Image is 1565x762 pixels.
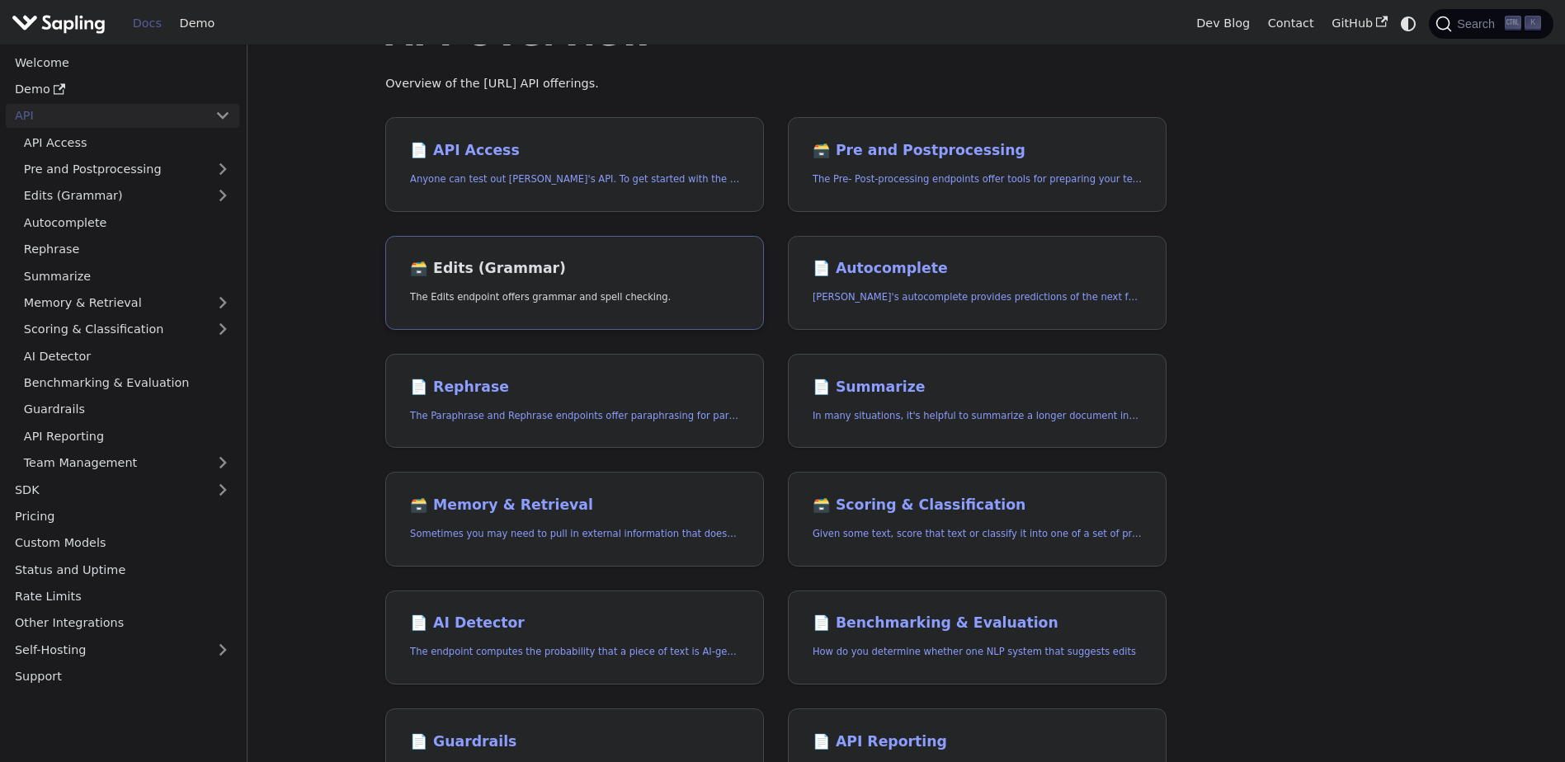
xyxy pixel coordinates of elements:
h2: Summarize [813,379,1142,397]
button: Search (Ctrl+K) [1429,9,1553,39]
h2: Benchmarking & Evaluation [813,614,1142,633]
a: SDK [6,477,206,501]
h2: Guardrails [410,733,739,751]
a: 📄️ AI DetectorThe endpoint computes the probability that a piece of text is AI-generated, [385,590,764,685]
a: Pre and Postprocessing [15,158,239,181]
a: 🗃️ Pre and PostprocessingThe Pre- Post-processing endpoints offer tools for preparing your text d... [788,117,1167,212]
a: API [6,104,206,128]
h2: Edits (Grammar) [410,260,739,278]
p: The Pre- Post-processing endpoints offer tools for preparing your text data for ingestation as we... [813,172,1142,187]
a: Rephrase [15,238,239,261]
a: Other Integrations [6,611,239,635]
h2: Pre and Postprocessing [813,142,1142,160]
p: Anyone can test out Sapling's API. To get started with the API, simply: [410,172,739,187]
a: Rate Limits [6,585,239,609]
p: In many situations, it's helpful to summarize a longer document into a shorter, more easily diges... [813,408,1142,424]
a: Dev Blog [1187,11,1258,36]
a: 📄️ SummarizeIn many situations, it's helpful to summarize a longer document into a shorter, more ... [788,354,1167,449]
p: Sapling's autocomplete provides predictions of the next few characters or words [813,289,1142,305]
a: API Access [15,130,239,154]
h2: API Access [410,142,739,160]
a: Demo [171,11,224,36]
p: Given some text, score that text or classify it into one of a set of pre-specified categories. [813,526,1142,542]
a: 🗃️ Memory & RetrievalSometimes you may need to pull in external information that doesn't fit in t... [385,472,764,567]
h2: Scoring & Classification [813,496,1142,515]
a: Status and Uptime [6,557,239,581]
a: Self-Hosting [6,637,239,661]
a: API Reporting [15,424,239,448]
a: Summarize [15,264,239,288]
a: Edits (Grammar) [15,184,239,208]
a: 📄️ Benchmarking & EvaluationHow do you determine whether one NLP system that suggests edits [788,590,1167,685]
a: 🗃️ Scoring & ClassificationGiven some text, score that text or classify it into one of a set of p... [788,472,1167,567]
a: Custom Models [6,531,239,555]
a: Guardrails [15,397,239,421]
h2: Autocomplete [813,260,1142,278]
a: Autocomplete [15,210,239,234]
a: GitHub [1322,11,1396,36]
p: Sometimes you may need to pull in external information that doesn't fit in the context size of an... [410,526,739,542]
a: Team Management [15,451,239,475]
a: Sapling.ai [12,12,111,35]
h2: API Reporting [813,733,1142,751]
a: Memory & Retrieval [15,291,239,315]
a: Support [6,665,239,689]
button: Switch between dark and light mode (currently system mode) [1397,12,1421,35]
p: The Edits endpoint offers grammar and spell checking. [410,289,739,305]
a: AI Detector [15,344,239,368]
a: Welcome [6,50,239,74]
p: The Paraphrase and Rephrase endpoints offer paraphrasing for particular styles. [410,408,739,424]
p: Overview of the [URL] API offerings. [385,74,1167,94]
a: Docs [124,11,171,36]
span: Search [1452,17,1505,31]
a: Benchmarking & Evaluation [15,371,239,395]
h2: AI Detector [410,614,739,633]
a: Pricing [6,505,239,529]
p: How do you determine whether one NLP system that suggests edits [813,644,1142,660]
button: Collapse sidebar category 'API' [206,104,239,128]
a: 📄️ Autocomplete[PERSON_NAME]'s autocomplete provides predictions of the next few characters or words [788,236,1167,331]
h2: Memory & Retrieval [410,496,739,515]
a: 📄️ API AccessAnyone can test out [PERSON_NAME]'s API. To get started with the API, simply: [385,117,764,212]
button: Expand sidebar category 'SDK' [206,477,239,501]
a: 🗃️ Edits (Grammar)The Edits endpoint offers grammar and spell checking. [385,236,764,331]
kbd: K [1525,16,1541,31]
a: Demo [6,78,239,101]
p: The endpoint computes the probability that a piece of text is AI-generated, [410,644,739,660]
a: Scoring & Classification [15,317,239,341]
h2: Rephrase [410,379,739,397]
a: Contact [1259,11,1323,36]
img: Sapling.ai [12,12,106,35]
a: 📄️ RephraseThe Paraphrase and Rephrase endpoints offer paraphrasing for particular styles. [385,354,764,449]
